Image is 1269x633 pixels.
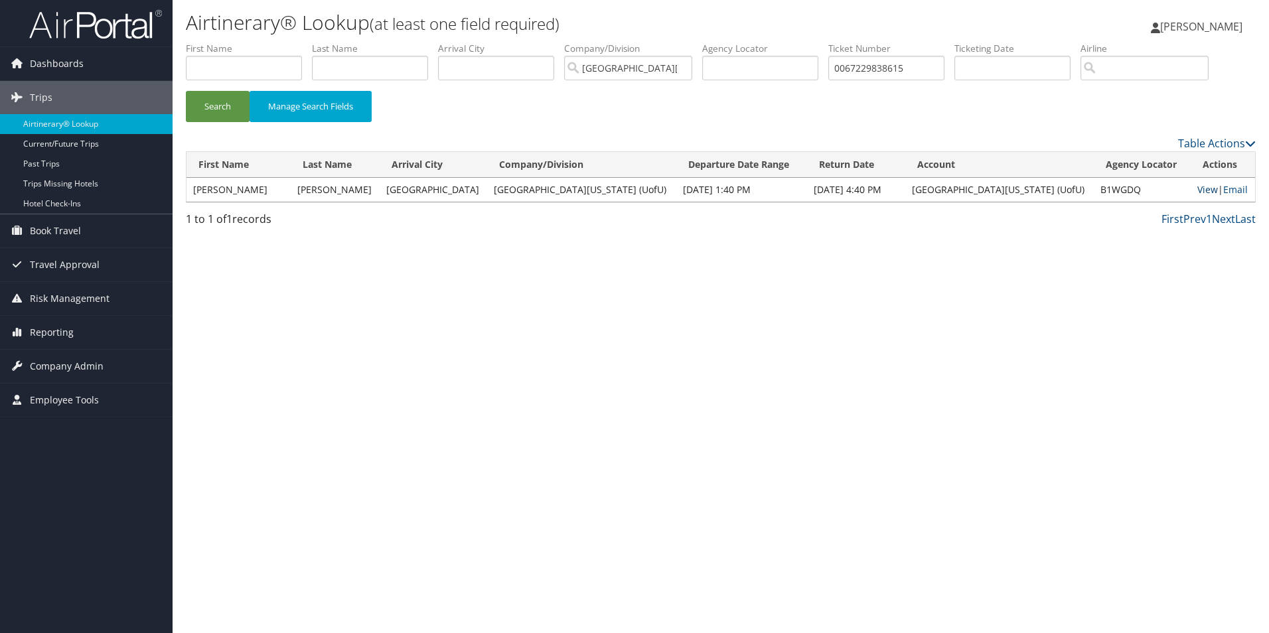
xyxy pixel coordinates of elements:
button: Search [186,91,250,122]
a: First [1161,212,1183,226]
label: Arrival City [438,42,564,55]
div: 1 to 1 of records [186,211,439,234]
td: [GEOGRAPHIC_DATA] [380,178,487,202]
label: Ticketing Date [954,42,1081,55]
span: Dashboards [30,47,84,80]
a: Prev [1183,212,1206,226]
a: Email [1223,183,1248,196]
span: Employee Tools [30,384,99,417]
th: Return Date: activate to sort column ascending [807,152,905,178]
a: Last [1235,212,1256,226]
th: Account: activate to sort column ascending [905,152,1094,178]
td: [PERSON_NAME] [187,178,291,202]
h1: Airtinerary® Lookup [186,9,899,36]
label: Agency Locator [702,42,828,55]
small: (at least one field required) [370,13,560,35]
button: Manage Search Fields [250,91,372,122]
th: Company/Division [487,152,676,178]
span: Reporting [30,316,74,349]
span: 1 [226,212,232,226]
label: Last Name [312,42,438,55]
span: Risk Management [30,282,110,315]
label: First Name [186,42,312,55]
label: Airline [1081,42,1219,55]
a: Next [1212,212,1235,226]
label: Ticket Number [828,42,954,55]
label: Company/Division [564,42,702,55]
th: First Name: activate to sort column ascending [187,152,291,178]
td: [DATE] 4:40 PM [807,178,905,202]
img: airportal-logo.png [29,9,162,40]
a: 1 [1206,212,1212,226]
span: Trips [30,81,52,114]
th: Last Name: activate to sort column ascending [291,152,380,178]
span: Book Travel [30,214,81,247]
th: Arrival City: activate to sort column ascending [380,152,487,178]
span: Company Admin [30,350,104,383]
td: [DATE] 1:40 PM [676,178,808,202]
a: View [1197,183,1218,196]
a: Table Actions [1178,136,1256,151]
td: [GEOGRAPHIC_DATA][US_STATE] (UofU) [905,178,1094,202]
th: Agency Locator: activate to sort column ascending [1094,152,1190,178]
td: [PERSON_NAME] [291,178,380,202]
th: Departure Date Range: activate to sort column ascending [676,152,808,178]
td: | [1191,178,1255,202]
td: B1WGDQ [1094,178,1190,202]
td: [GEOGRAPHIC_DATA][US_STATE] (UofU) [487,178,676,202]
span: [PERSON_NAME] [1160,19,1242,34]
a: [PERSON_NAME] [1151,7,1256,46]
th: Actions [1191,152,1255,178]
span: Travel Approval [30,248,100,281]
